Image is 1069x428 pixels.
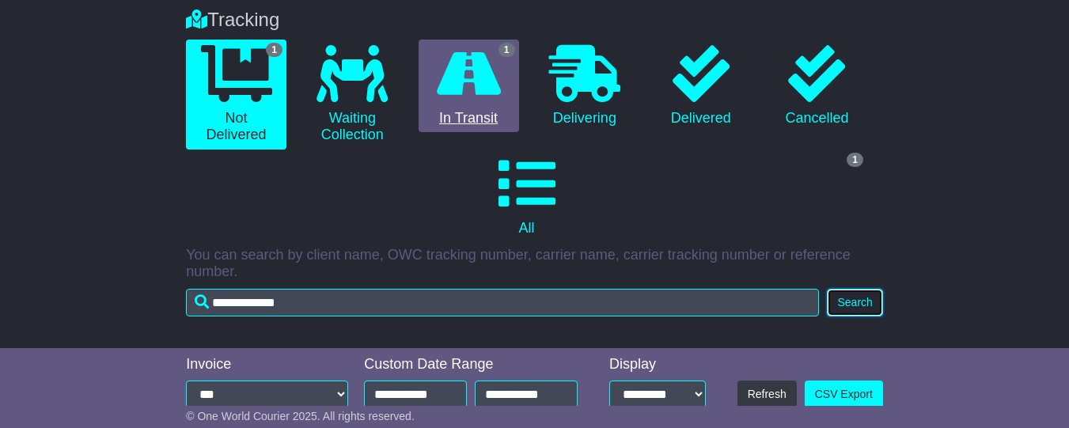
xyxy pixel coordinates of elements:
[266,43,282,57] span: 1
[827,289,882,316] button: Search
[498,43,515,57] span: 1
[767,40,867,133] a: Cancelled
[364,356,586,373] div: Custom Date Range
[609,356,706,373] div: Display
[847,153,863,167] span: 1
[186,150,867,243] a: 1 All
[178,9,891,32] div: Tracking
[186,410,415,422] span: © One World Courier 2025. All rights reserved.
[650,40,751,133] a: Delivered
[805,381,883,408] a: CSV Export
[302,40,403,150] a: Waiting Collection
[186,356,348,373] div: Invoice
[737,381,797,408] button: Refresh
[419,40,519,133] a: 1 In Transit
[186,40,286,150] a: 1 Not Delivered
[186,247,883,281] p: You can search by client name, OWC tracking number, carrier name, carrier tracking number or refe...
[535,40,635,133] a: Delivering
